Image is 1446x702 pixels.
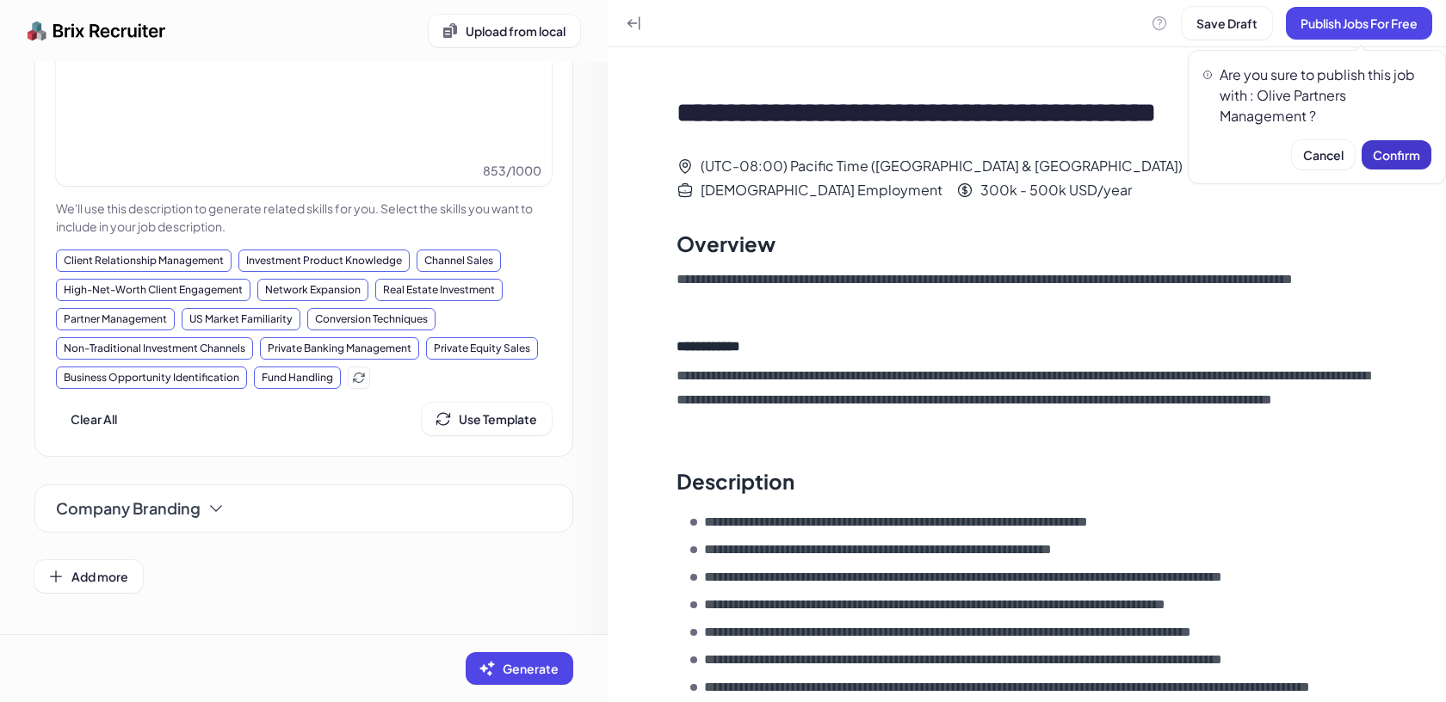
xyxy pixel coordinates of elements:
[466,652,573,685] button: Generate
[677,230,776,257] div: Overview
[375,279,503,301] div: Real Estate Investment
[1362,140,1431,169] button: Confirm
[1303,147,1344,163] span: Cancel
[56,279,250,301] div: High-Net-Worth Client Engagement
[1202,65,1431,126] div: Are you sure to publish this job with : Olive Partners Management ?
[1301,15,1418,31] span: Publish Jobs For Free
[459,411,537,427] span: Use Template
[260,337,419,360] div: Private Banking Management
[429,15,580,47] button: Upload from local
[56,308,175,330] div: Partner Management
[56,249,232,272] div: Client Relationship Management
[417,249,501,272] div: Channel Sales
[238,249,410,272] div: Investment Product Knowledge
[1182,7,1272,40] button: Save Draft
[466,23,565,39] span: Upload from local
[1292,140,1355,169] button: Cancel
[307,308,436,330] div: Conversion Techniques
[701,161,1183,171] p: (UTC-08:00) Pacific Time ([GEOGRAPHIC_DATA] & [GEOGRAPHIC_DATA])
[483,162,541,179] span: 853 / 1000
[56,200,552,236] p: We'll use this description to generate related skills for you. Select the skills you want to incl...
[1373,147,1420,163] span: Confirm
[1286,7,1432,40] button: Publish Jobs For Free
[503,661,559,676] span: Generate
[56,366,247,389] div: Business Opportunity Identification
[1196,15,1258,31] span: Save Draft
[71,569,128,584] span: Add more
[56,496,201,520] span: Company Branding
[182,308,300,330] div: US Market Familiarity
[701,185,942,195] p: [DEMOGRAPHIC_DATA] Employment
[980,185,1132,195] p: 300k - 500k USD/year
[254,366,341,389] div: Fund Handling
[28,14,166,48] img: logo
[34,560,143,593] button: Add more
[677,467,794,495] div: Description
[71,411,117,427] span: Clear All
[56,403,132,435] button: Clear All
[56,337,253,360] div: Non-Traditional Investment Channels
[426,337,538,360] div: Private Equity Sales
[422,403,552,435] button: Use Template
[257,279,368,301] div: Network Expansion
